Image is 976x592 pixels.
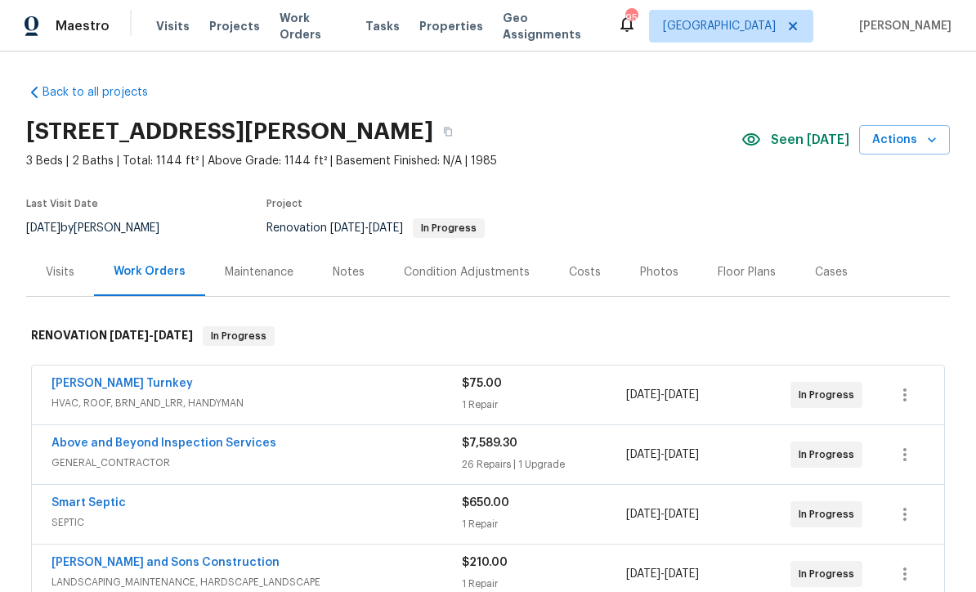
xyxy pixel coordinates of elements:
span: Tasks [365,20,400,32]
span: Projects [209,18,260,34]
span: [DATE] [626,389,660,401]
button: Copy Address [433,117,463,146]
span: [DATE] [626,568,660,580]
span: [DATE] [369,222,403,234]
h6: RENOVATION [31,326,193,346]
div: Condition Adjustments [404,264,530,280]
button: Actions [859,125,950,155]
span: [DATE] [665,509,699,520]
span: Renovation [266,222,485,234]
span: Work Orders [280,10,346,43]
span: [DATE] [154,330,193,341]
span: $210.00 [462,557,508,568]
span: Geo Assignments [503,10,598,43]
span: [DATE] [626,509,660,520]
span: Seen [DATE] [771,132,849,148]
span: $75.00 [462,378,502,389]
span: - [626,506,699,522]
span: In Progress [799,446,861,463]
div: RENOVATION [DATE]-[DATE]In Progress [26,310,950,362]
span: [DATE] [330,222,365,234]
span: Properties [419,18,483,34]
span: [DATE] [665,568,699,580]
span: Last Visit Date [26,199,98,209]
div: 1 Repair [462,397,626,413]
span: [PERSON_NAME] [853,18,951,34]
span: Visits [156,18,190,34]
div: Photos [640,264,678,280]
span: Maestro [56,18,110,34]
a: Above and Beyond Inspection Services [51,437,276,449]
span: 3 Beds | 2 Baths | Total: 1144 ft² | Above Grade: 1144 ft² | Basement Finished: N/A | 1985 [26,153,741,169]
span: - [626,446,699,463]
div: 1 Repair [462,576,626,592]
span: [DATE] [110,330,149,341]
span: Actions [872,130,937,150]
div: 26 Repairs | 1 Upgrade [462,456,626,473]
div: by [PERSON_NAME] [26,218,179,238]
span: - [330,222,403,234]
div: Work Orders [114,263,186,280]
span: In Progress [799,506,861,522]
div: Visits [46,264,74,280]
a: [PERSON_NAME] Turnkey [51,378,193,389]
span: In Progress [799,566,861,582]
span: SEPTIC [51,514,462,531]
span: - [626,387,699,403]
span: Project [266,199,302,209]
div: Cases [815,264,848,280]
span: [DATE] [26,222,60,234]
div: Floor Plans [718,264,776,280]
span: In Progress [414,223,483,233]
span: In Progress [799,387,861,403]
a: [PERSON_NAME] and Sons Construction [51,557,280,568]
span: - [110,330,193,341]
span: $7,589.30 [462,437,517,449]
span: [DATE] [665,449,699,460]
span: In Progress [204,328,273,344]
span: [DATE] [626,449,660,460]
h2: [STREET_ADDRESS][PERSON_NAME] [26,123,433,140]
span: [GEOGRAPHIC_DATA] [663,18,776,34]
div: Maintenance [225,264,293,280]
span: [DATE] [665,389,699,401]
a: Smart Septic [51,497,126,509]
div: 1 Repair [462,516,626,532]
div: Notes [333,264,365,280]
a: Back to all projects [26,84,183,101]
span: GENERAL_CONTRACTOR [51,455,462,471]
div: Costs [569,264,601,280]
span: - [626,566,699,582]
span: $650.00 [462,497,509,509]
span: HVAC, ROOF, BRN_AND_LRR, HANDYMAN [51,395,462,411]
div: 95 [625,10,637,26]
span: LANDSCAPING_MAINTENANCE, HARDSCAPE_LANDSCAPE [51,574,462,590]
